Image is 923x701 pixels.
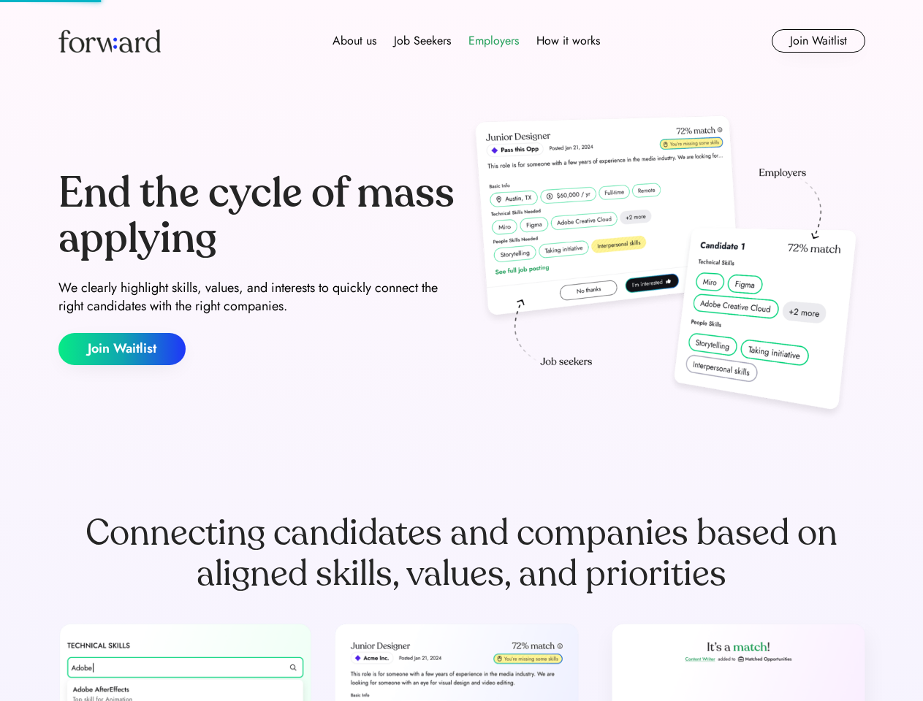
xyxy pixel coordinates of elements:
[58,513,865,594] div: Connecting candidates and companies based on aligned skills, values, and priorities
[468,111,865,425] img: hero-image.png
[58,29,161,53] img: Forward logo
[58,279,456,315] div: We clearly highlight skills, values, and interests to quickly connect the right candidates with t...
[536,32,600,50] div: How it works
[468,32,519,50] div: Employers
[58,333,186,365] button: Join Waitlist
[333,32,376,50] div: About us
[58,171,456,261] div: End the cycle of mass applying
[772,29,865,53] button: Join Waitlist
[394,32,451,50] div: Job Seekers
